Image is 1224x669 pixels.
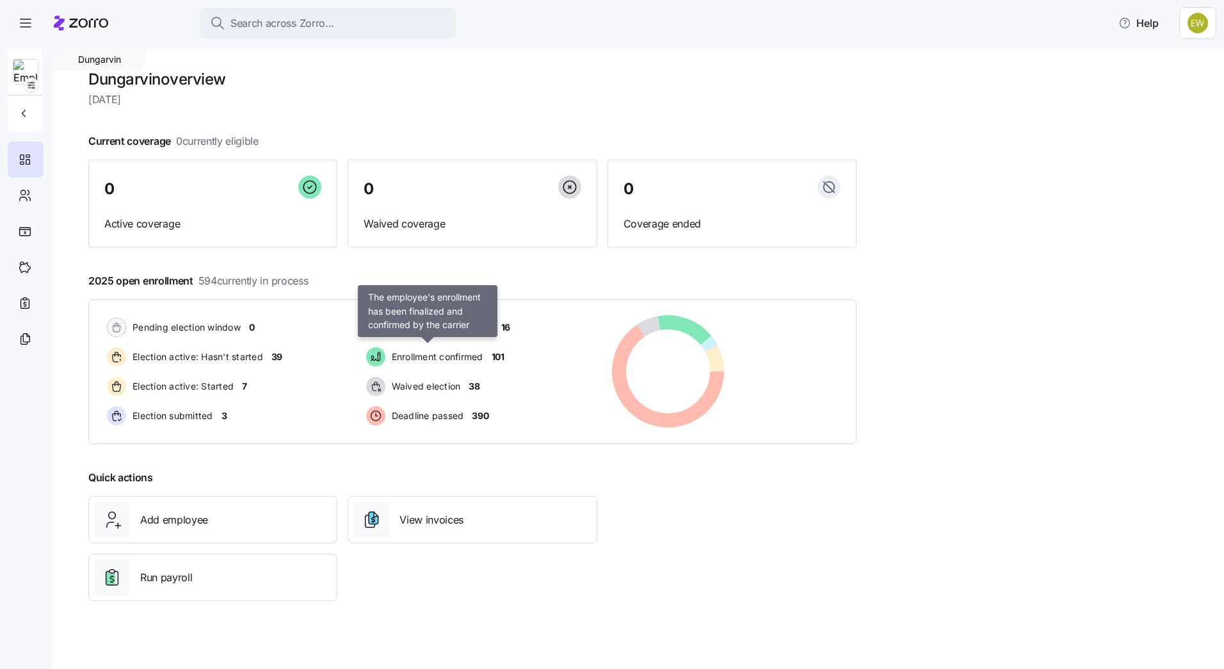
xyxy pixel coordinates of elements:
[129,409,213,422] span: Election submitted
[200,8,456,38] button: Search across Zorro...
[221,409,227,422] span: 3
[242,380,247,393] span: 7
[176,133,259,149] span: 0 currently eligible
[501,321,510,334] span: 16
[88,69,857,89] h1: Dungarvin overview
[364,181,374,197] span: 0
[129,351,263,363] span: Election active: Hasn't started
[492,351,504,363] span: 101
[88,133,259,149] span: Current coverage
[271,351,282,363] span: 39
[399,512,463,528] span: View invoices
[388,409,464,422] span: Deadline passed
[104,181,115,197] span: 0
[388,321,493,334] span: Carrier application sent
[140,512,208,528] span: Add employee
[52,49,147,70] div: Dungarvin
[88,92,857,108] span: [DATE]
[104,216,321,232] span: Active coverage
[129,380,234,393] span: Election active: Started
[129,321,241,334] span: Pending election window
[388,351,483,363] span: Enrollment confirmed
[88,273,308,289] span: 2025 open enrollment
[1108,10,1169,36] button: Help
[13,60,38,85] img: Employer logo
[624,216,841,232] span: Coverage ended
[364,216,581,232] span: Waived coverage
[140,570,192,586] span: Run payroll
[624,181,634,197] span: 0
[198,273,309,289] span: 594 currently in process
[1118,15,1159,31] span: Help
[472,409,488,422] span: 390
[1188,13,1208,33] img: aa0e0d43fbadf0ed3baa3c37c622a3c2
[88,470,153,486] span: Quick actions
[469,380,479,393] span: 38
[388,380,461,393] span: Waived election
[249,321,255,334] span: 0
[230,15,334,31] span: Search across Zorro...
